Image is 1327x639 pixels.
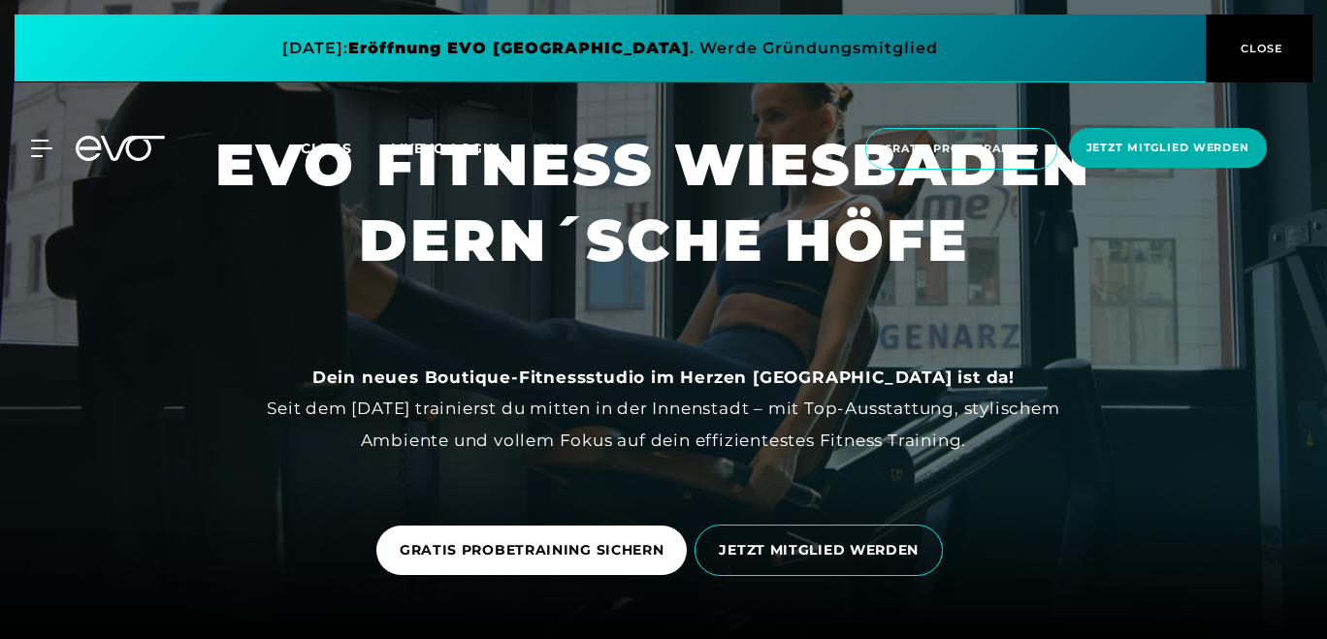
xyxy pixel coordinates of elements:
a: Gratis Probetraining [859,128,1063,170]
div: Seit dem [DATE] trainierst du mitten in der Innenstadt – mit Top-Ausstattung, stylischem Ambiente... [227,362,1100,456]
span: en [539,140,561,157]
a: Jetzt Mitglied werden [1063,128,1273,170]
a: en [539,138,584,160]
span: Gratis Probetraining [884,141,1039,157]
button: CLOSE [1206,15,1312,82]
span: GRATIS PROBETRAINING SICHERN [400,540,664,560]
a: Clubs [301,139,391,157]
a: GRATIS PROBETRAINING SICHERN [376,526,688,575]
a: MYEVO LOGIN [391,140,501,157]
span: Jetzt Mitglied werden [1086,140,1249,156]
a: JETZT MITGLIED WERDEN [695,510,951,591]
span: Clubs [301,140,352,157]
h1: EVO FITNESS WIESBADEN DERN´SCHE HÖFE [215,127,1112,278]
strong: Dein neues Boutique-Fitnessstudio im Herzen [GEOGRAPHIC_DATA] ist da! [312,367,1015,387]
span: CLOSE [1236,40,1283,57]
span: JETZT MITGLIED WERDEN [719,540,919,560]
